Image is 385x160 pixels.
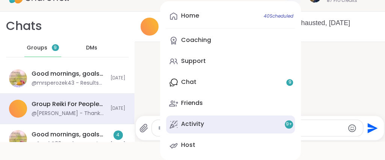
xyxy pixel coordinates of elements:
[6,18,42,34] h1: Chats
[181,99,203,107] div: Friends
[32,140,106,148] div: @SarahR83 - @lyssa sent a lil surprise to wa
[181,57,206,65] div: Support
[166,52,295,70] a: Support
[166,94,295,112] a: Friends
[363,120,380,136] button: Send
[27,44,47,52] span: Groups
[181,141,195,149] div: Host
[113,130,123,140] div: 4
[86,44,97,52] span: DMs
[32,130,106,139] div: Good mornings, goals and gratitude's, [DATE]
[158,124,344,132] textarea: Type your message
[166,136,295,154] a: Host
[166,7,295,25] a: Home40Scheduled
[286,121,292,127] span: 9 +
[32,70,106,78] div: Good mornings, goals and gratitude's, [DATE]
[110,105,125,112] span: [DATE]
[181,36,211,44] div: Coaching
[166,31,295,49] a: Coaching
[263,13,293,19] span: 40 Scheduled
[140,18,159,36] img: Group Reiki For People Pleasers Who Are Exhausted, Sep 11
[181,12,199,20] div: Home
[110,141,125,148] span: [DATE]
[32,100,106,108] div: Group Reiki For People Pleasers Who Are Exhausted, [DATE]
[347,124,356,133] button: Emoji picker
[9,100,27,118] img: Group Reiki For People Pleasers Who Are Exhausted, Sep 11
[32,79,106,87] div: @mrsperozek43 - Results on the 16th. No seizures during eeg
[9,130,27,148] img: Good mornings, goals and gratitude's, Sep 11
[9,69,27,87] img: Good mornings, goals and gratitude's, Sep 10
[32,110,106,117] div: @[PERSON_NAME] - Thank you for this Session @odesyss, i really appreciated the feeling of calm it...
[110,75,125,81] span: [DATE]
[181,120,204,128] div: Activity
[166,115,295,133] a: Activity9+
[54,45,57,51] span: 9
